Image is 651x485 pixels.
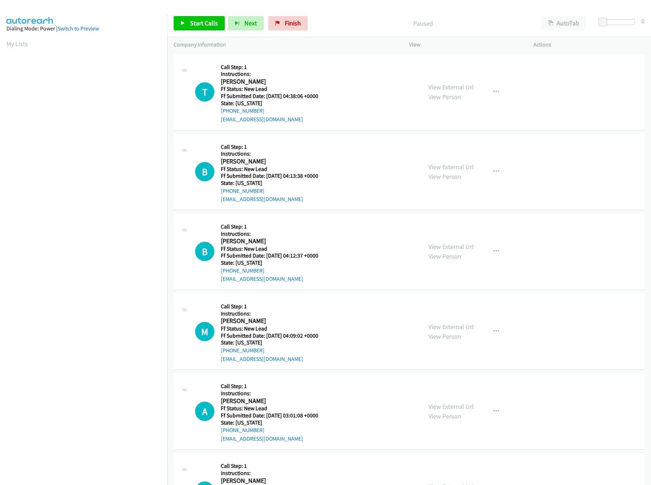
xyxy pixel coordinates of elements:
[317,19,529,28] p: Paused
[221,339,327,346] h5: State: [US_STATE]
[221,332,327,339] h5: Ff Submitted Date: [DATE] 04:09:02 +0000
[228,16,264,30] button: Next
[174,40,396,49] p: Company Information
[221,150,327,157] h5: Instructions:
[221,157,327,166] h2: [PERSON_NAME]
[195,242,214,261] div: The call is yet to be attempted
[221,252,327,259] h5: Ff Submitted Date: [DATE] 04:12:37 +0000
[221,85,327,93] h5: Ff Status: New Lead
[195,322,214,341] h1: M
[221,143,327,151] h5: Call Step: 1
[409,40,521,49] p: View
[542,16,586,30] button: AutoTab
[190,19,218,27] span: Start Calls
[221,405,327,412] h5: Ff Status: New Lead
[428,242,474,251] a: View External Url
[221,325,327,332] h5: Ff Status: New Lead
[602,19,635,25] div: Delay between calls (in seconds)
[221,172,327,180] h5: Ff Submitted Date: [DATE] 04:13:38 +0000
[195,162,214,181] h1: B
[221,470,327,477] h5: Instructions:
[641,16,645,26] div: 0
[195,82,214,102] div: The call is yet to be attempted
[221,70,327,78] h5: Instructions:
[221,419,327,426] h5: State: [US_STATE]
[221,317,327,325] h2: [PERSON_NAME]
[221,267,264,274] a: [PHONE_NUMBER]
[174,16,225,30] a: Start Calls
[195,402,214,421] h1: A
[221,412,327,419] h5: Ff Submitted Date: [DATE] 03:01:08 +0000
[195,242,214,261] h1: B
[221,347,264,354] a: [PHONE_NUMBER]
[221,259,327,266] h5: State: [US_STATE]
[221,78,327,86] h2: [PERSON_NAME]
[6,40,28,48] a: My Lists
[221,107,264,114] a: [PHONE_NUMBER]
[6,55,167,395] iframe: Dialpad
[428,172,461,181] a: View Person
[221,116,303,123] a: [EMAIL_ADDRESS][DOMAIN_NAME]
[428,332,461,341] a: View Person
[428,93,461,101] a: View Person
[221,245,327,253] h5: Ff Status: New Lead
[221,310,327,317] h5: Instructions:
[195,162,214,181] div: The call is yet to be attempted
[428,163,474,171] a: View External Url
[221,166,327,173] h5: Ff Status: New Lead
[221,230,327,237] h5: Instructions:
[221,477,327,485] h2: [PERSON_NAME]
[533,40,645,49] p: Actions
[221,93,327,100] h5: Ff Submitted Date: [DATE] 04:38:06 +0000
[221,237,327,245] h2: [PERSON_NAME]
[221,397,327,405] h2: [PERSON_NAME]
[6,24,161,33] div: Dialing Mode: Power |
[268,16,308,30] a: Finish
[221,427,264,433] a: [PHONE_NUMBER]
[221,100,327,107] h5: State: [US_STATE]
[221,196,303,202] a: [EMAIL_ADDRESS][DOMAIN_NAME]
[195,402,214,421] div: The call is yet to be attempted
[58,25,99,32] a: Switch to Preview
[428,402,474,411] a: View External Url
[221,303,327,310] h5: Call Step: 1
[221,383,327,390] h5: Call Step: 1
[221,180,327,187] h5: State: [US_STATE]
[221,390,327,397] h5: Instructions:
[221,187,264,194] a: [PHONE_NUMBER]
[285,19,301,27] span: Finish
[221,223,327,230] h5: Call Step: 1
[195,322,214,341] div: The call is yet to be attempted
[428,323,474,331] a: View External Url
[221,275,303,282] a: [EMAIL_ADDRESS][DOMAIN_NAME]
[195,82,214,102] h1: T
[221,64,327,71] h5: Call Step: 1
[221,435,303,442] a: [EMAIL_ADDRESS][DOMAIN_NAME]
[428,83,474,91] a: View External Url
[221,356,303,362] a: [EMAIL_ADDRESS][DOMAIN_NAME]
[244,19,257,27] span: Next
[428,412,461,420] a: View Person
[428,252,461,260] a: View Person
[221,462,327,470] h5: Call Step: 1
